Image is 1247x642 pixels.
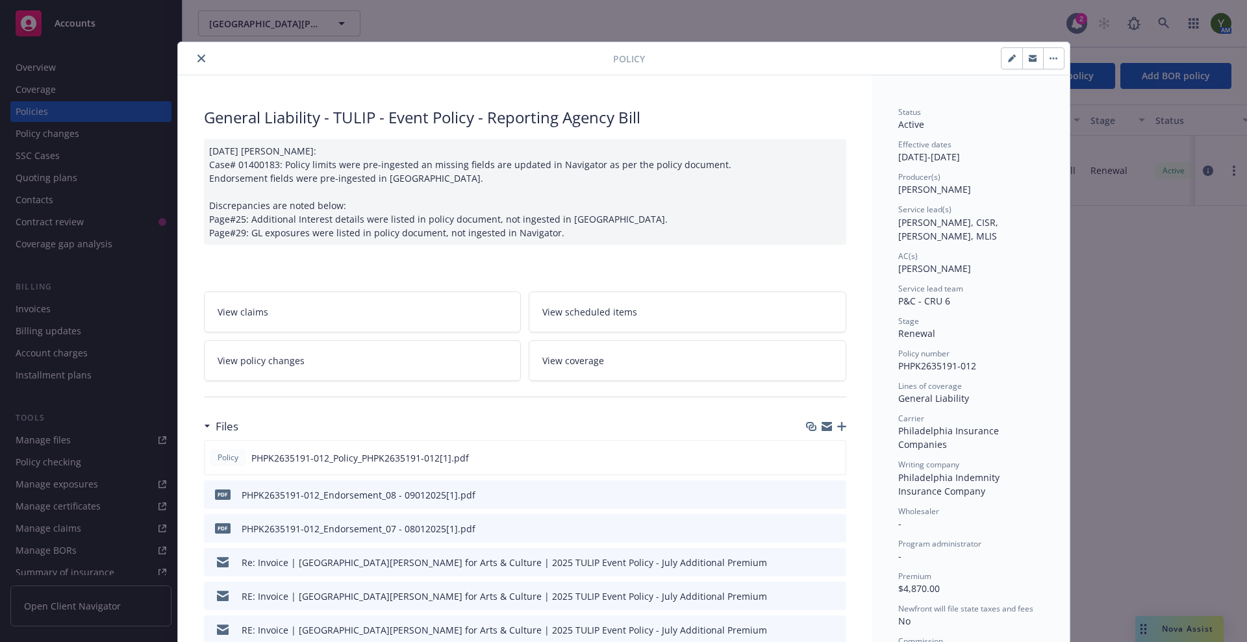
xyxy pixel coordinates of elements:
[898,615,911,627] span: No
[809,522,819,536] button: download file
[808,451,818,465] button: download file
[898,106,921,117] span: Status
[898,216,1001,242] span: [PERSON_NAME], CISR, [PERSON_NAME], MLIS
[204,340,522,381] a: View policy changes
[204,418,238,435] div: Files
[898,360,976,372] span: PHPK2635191-012
[898,391,1044,405] div: General Liability
[829,623,841,637] button: preview file
[898,251,918,262] span: AC(s)
[898,348,950,359] span: Policy number
[829,451,840,465] button: preview file
[898,571,931,582] span: Premium
[898,471,1002,497] span: Philadelphia Indemnity Insurance Company
[218,354,305,367] span: View policy changes
[529,291,846,332] a: View scheduled items
[242,623,767,637] div: RE: Invoice | [GEOGRAPHIC_DATA][PERSON_NAME] for Arts & Culture | 2025 TULIP Event Policy - July ...
[898,183,971,195] span: [PERSON_NAME]
[251,451,469,465] span: PHPK2635191-012_Policy_PHPK2635191-012[1].pdf
[216,418,238,435] h3: Files
[898,315,919,327] span: Stage
[204,106,846,129] div: General Liability - TULIP - Event Policy - Reporting Agency Bill
[829,556,841,569] button: preview file
[898,283,963,294] span: Service lead team
[242,556,767,569] div: Re: Invoice | [GEOGRAPHIC_DATA][PERSON_NAME] for Arts & Culture | 2025 TULIP Event Policy - July ...
[898,459,959,470] span: Writing company
[898,295,950,307] span: P&C - CRU 6
[898,517,901,530] span: -
[898,139,1044,164] div: [DATE] - [DATE]
[809,488,819,502] button: download file
[242,522,475,536] div: PHPK2635191-012_Endorsement_07 - 08012025[1].pdf
[898,171,940,182] span: Producer(s)
[898,327,935,340] span: Renewal
[542,354,604,367] span: View coverage
[242,589,767,603] div: RE: Invoice | [GEOGRAPHIC_DATA][PERSON_NAME] for Arts & Culture | 2025 TULIP Event Policy - July ...
[898,118,924,130] span: Active
[898,425,1001,451] span: Philadelphia Insurance Companies
[215,452,241,463] span: Policy
[898,538,981,549] span: Program administrator
[613,52,645,66] span: Policy
[898,506,939,517] span: Wholesaler
[529,340,846,381] a: View coverage
[242,488,475,502] div: PHPK2635191-012_Endorsement_08 - 09012025[1].pdf
[204,139,846,245] div: [DATE] [PERSON_NAME]: Case# 01400183: Policy limits were pre-ingested an missing fields are updat...
[829,589,841,603] button: preview file
[194,51,209,66] button: close
[898,139,951,150] span: Effective dates
[218,305,268,319] span: View claims
[215,523,231,533] span: pdf
[204,291,522,332] a: View claims
[898,603,1033,614] span: Newfront will file state taxes and fees
[898,262,971,275] span: [PERSON_NAME]
[809,589,819,603] button: download file
[898,582,940,595] span: $4,870.00
[215,489,231,499] span: pdf
[829,488,841,502] button: preview file
[898,413,924,424] span: Carrier
[809,623,819,637] button: download file
[898,380,962,391] span: Lines of coverage
[809,556,819,569] button: download file
[898,550,901,562] span: -
[542,305,637,319] span: View scheduled items
[898,204,951,215] span: Service lead(s)
[829,522,841,536] button: preview file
